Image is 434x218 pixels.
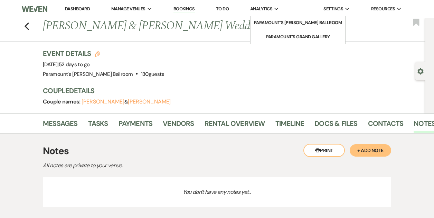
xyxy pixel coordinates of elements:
span: Manage Venues [111,6,145,12]
a: Tasks [88,118,108,133]
h3: Notes [43,144,391,158]
h3: Event Details [43,49,164,58]
span: Settings [323,6,343,12]
span: Couple names: [43,98,82,105]
h3: Couple Details [43,86,418,96]
li: Paramount's [PERSON_NAME] Ballroom [254,19,342,26]
button: Open lead details [417,68,424,74]
p: All notes are private to your venue. [43,161,285,170]
button: [PERSON_NAME] [128,99,171,105]
a: Timeline [275,118,304,133]
a: Messages [43,118,78,133]
a: Vendors [163,118,194,133]
span: Resources [371,6,395,12]
a: Dashboard [65,6,90,12]
button: + Add Note [350,144,391,157]
a: Contacts [368,118,404,133]
a: Paramount's [PERSON_NAME] Ballroom [251,16,346,30]
a: Rental Overview [205,118,265,133]
span: | [57,61,89,68]
span: 130 guests [141,71,164,78]
span: & [82,98,171,105]
a: Docs & Files [314,118,357,133]
a: Bookings [173,6,195,12]
span: [DATE] [43,61,89,68]
span: Paramount's [PERSON_NAME] Ballroom [43,71,133,78]
span: Analytics [250,6,272,12]
span: 52 days to go [59,61,90,68]
h1: [PERSON_NAME] & [PERSON_NAME] Wedding [43,18,346,34]
li: Paramount's Grand Gallery [266,33,330,40]
p: You don't have any notes yet... [43,177,391,207]
a: Paramount's Grand Gallery [263,30,333,44]
img: Weven Logo [22,2,47,16]
a: Payments [119,118,153,133]
a: To Do [216,6,229,12]
button: Print [303,144,345,157]
button: [PERSON_NAME] [82,99,124,105]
